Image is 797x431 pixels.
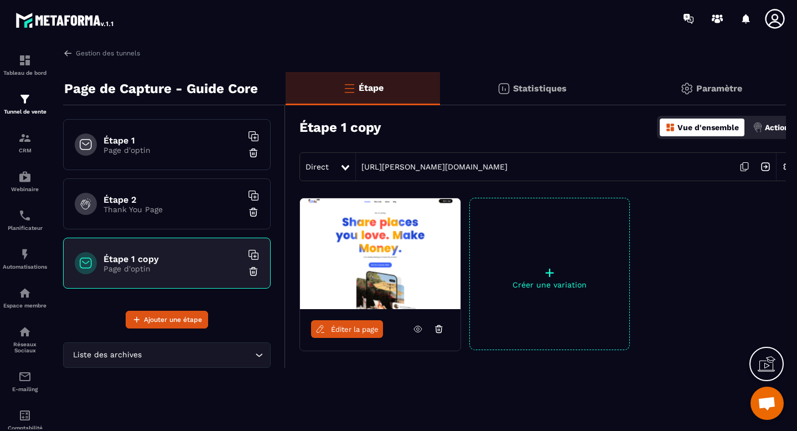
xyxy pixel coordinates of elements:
[3,201,47,239] a: schedulerschedulerPlanificateur
[248,147,259,158] img: trash
[3,109,47,115] p: Tunnel de vente
[311,320,383,338] a: Éditer la page
[15,10,115,30] img: logo
[3,302,47,309] p: Espace membre
[359,83,384,93] p: Étape
[3,45,47,84] a: formationformationTableau de bord
[248,207,259,218] img: trash
[70,349,144,361] span: Liste des archives
[665,122,675,132] img: dashboard-orange.40269519.svg
[18,325,32,338] img: social-network
[3,278,47,317] a: automationsautomationsEspace membre
[103,254,242,264] h6: Étape 1 copy
[751,387,784,420] a: Ouvrir le chat
[497,82,510,95] img: stats.20deebd0.svg
[470,280,629,289] p: Créer une variation
[753,122,763,132] img: actions.d6e523a2.png
[144,349,252,361] input: Search for option
[3,186,47,192] p: Webinaire
[331,325,379,333] span: Éditer la page
[18,286,32,300] img: automations
[63,48,140,58] a: Gestion des tunnels
[144,314,202,325] span: Ajouter une étape
[299,120,381,135] h3: Étape 1 copy
[680,82,694,95] img: setting-gr.5f69749f.svg
[3,386,47,392] p: E-mailing
[3,147,47,153] p: CRM
[3,123,47,162] a: formationformationCRM
[103,146,242,155] p: Page d'optin
[513,83,567,94] p: Statistiques
[3,317,47,362] a: social-networksocial-networkRéseaux Sociaux
[64,78,258,100] p: Page de Capture - Guide Core
[18,170,32,183] img: automations
[18,248,32,261] img: automations
[3,225,47,231] p: Planificateur
[356,162,508,171] a: [URL][PERSON_NAME][DOMAIN_NAME]
[470,265,629,280] p: +
[18,131,32,145] img: formation
[3,362,47,401] a: emailemailE-mailing
[3,70,47,76] p: Tableau de bord
[103,135,242,146] h6: Étape 1
[343,81,356,95] img: bars-o.4a397970.svg
[103,205,242,214] p: Thank You Page
[3,162,47,201] a: automationsautomationsWebinaire
[18,209,32,222] img: scheduler
[677,123,739,132] p: Vue d'ensemble
[3,84,47,123] a: formationformationTunnel de vente
[63,342,271,368] div: Search for option
[18,93,32,106] img: formation
[248,266,259,277] img: trash
[300,198,460,309] img: image
[765,123,793,132] p: Actions
[103,194,242,205] h6: Étape 2
[3,341,47,353] p: Réseaux Sociaux
[103,264,242,273] p: Page d'optin
[306,162,329,171] span: Direct
[18,54,32,67] img: formation
[18,409,32,422] img: accountant
[755,156,776,177] img: arrow-next.bcc2205e.svg
[63,48,73,58] img: arrow
[18,370,32,383] img: email
[696,83,742,94] p: Paramètre
[3,425,47,431] p: Comptabilité
[3,264,47,270] p: Automatisations
[3,239,47,278] a: automationsautomationsAutomatisations
[126,311,208,329] button: Ajouter une étape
